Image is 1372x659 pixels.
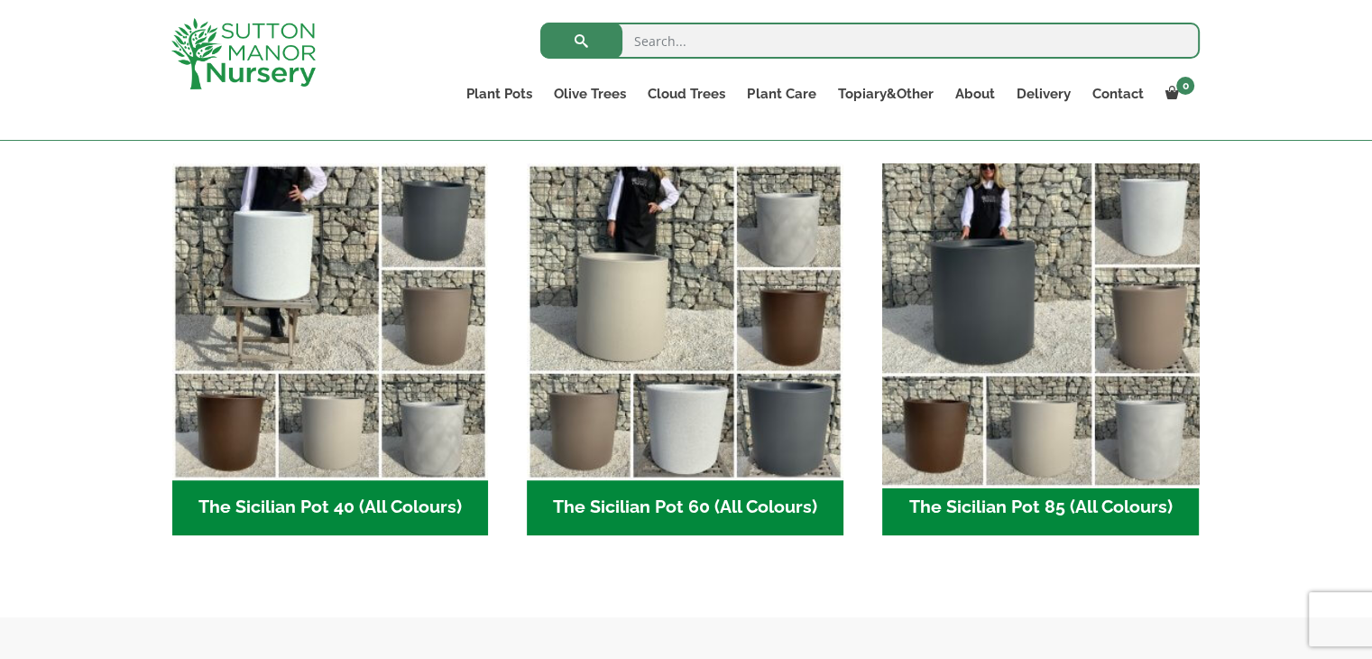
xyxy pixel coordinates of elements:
h2: The Sicilian Pot 60 (All Colours) [527,480,843,536]
h2: The Sicilian Pot 40 (All Colours) [172,480,489,536]
a: Olive Trees [543,81,637,107]
a: Topiary&Other [826,81,944,107]
a: Plant Care [736,81,826,107]
span: 0 [1176,77,1194,95]
a: Visit product category The Sicilian Pot 60 (All Colours) [527,163,843,535]
a: Visit product category The Sicilian Pot 85 (All Colours) [882,163,1199,535]
img: The Sicilian Pot 60 (All Colours) [527,163,843,480]
img: The Sicilian Pot 85 (All Colours) [874,155,1206,487]
h2: The Sicilian Pot 85 (All Colours) [882,480,1199,536]
a: Delivery [1005,81,1081,107]
a: Contact [1081,81,1154,107]
input: Search... [540,23,1200,59]
img: logo [171,18,316,89]
a: 0 [1154,81,1200,107]
img: The Sicilian Pot 40 (All Colours) [172,163,489,480]
a: Visit product category The Sicilian Pot 40 (All Colours) [172,163,489,535]
a: About [944,81,1005,107]
a: Plant Pots [456,81,543,107]
a: Cloud Trees [637,81,736,107]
